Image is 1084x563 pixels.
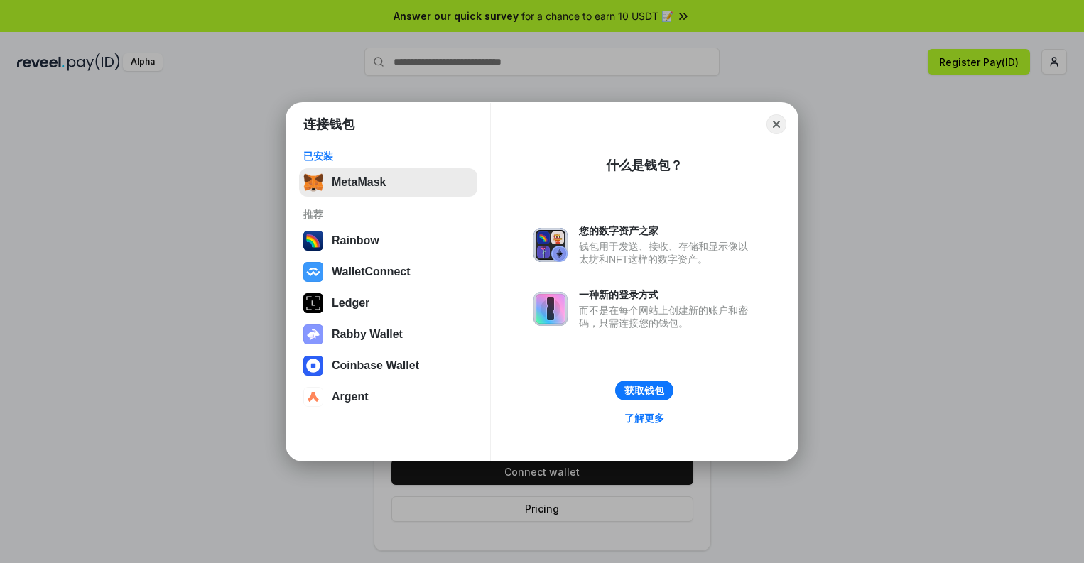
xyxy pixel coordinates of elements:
div: 已安装 [303,150,473,163]
div: 您的数字资产之家 [579,224,755,237]
div: 什么是钱包？ [606,157,683,174]
button: MetaMask [299,168,477,197]
img: svg+xml,%3Csvg%20width%3D%2228%22%20height%3D%2228%22%20viewBox%3D%220%200%2028%2028%22%20fill%3D... [303,262,323,282]
div: Argent [332,390,369,403]
div: MetaMask [332,176,386,189]
button: 获取钱包 [615,381,673,400]
button: Rabby Wallet [299,320,477,349]
div: WalletConnect [332,266,411,278]
img: svg+xml,%3Csvg%20xmlns%3D%22http%3A%2F%2Fwww.w3.org%2F2000%2Fsvg%22%20fill%3D%22none%22%20viewBox... [303,324,323,344]
img: svg+xml,%3Csvg%20fill%3D%22none%22%20height%3D%2233%22%20viewBox%3D%220%200%2035%2033%22%20width%... [303,173,323,192]
div: Rabby Wallet [332,328,403,341]
button: Rainbow [299,226,477,255]
img: svg+xml,%3Csvg%20width%3D%22120%22%20height%3D%22120%22%20viewBox%3D%220%200%20120%20120%22%20fil... [303,231,323,251]
div: Rainbow [332,234,379,247]
h1: 连接钱包 [303,116,354,133]
img: svg+xml,%3Csvg%20xmlns%3D%22http%3A%2F%2Fwww.w3.org%2F2000%2Fsvg%22%20width%3D%2228%22%20height%3... [303,293,323,313]
img: svg+xml,%3Csvg%20xmlns%3D%22http%3A%2F%2Fwww.w3.org%2F2000%2Fsvg%22%20fill%3D%22none%22%20viewBox... [533,228,568,262]
img: svg+xml,%3Csvg%20width%3D%2228%22%20height%3D%2228%22%20viewBox%3D%220%200%2028%2028%22%20fill%3D... [303,387,323,407]
button: Ledger [299,289,477,317]
div: 一种新的登录方式 [579,288,755,301]
a: 了解更多 [616,409,673,427]
div: 而不是在每个网站上创建新的账户和密码，只需连接您的钱包。 [579,304,755,329]
img: svg+xml,%3Csvg%20xmlns%3D%22http%3A%2F%2Fwww.w3.org%2F2000%2Fsvg%22%20fill%3D%22none%22%20viewBox... [533,292,568,326]
div: 推荐 [303,208,473,221]
button: Close [766,114,786,134]
button: Argent [299,383,477,411]
div: 了解更多 [624,412,664,425]
div: 获取钱包 [624,384,664,397]
button: WalletConnect [299,258,477,286]
div: Coinbase Wallet [332,359,419,372]
img: svg+xml,%3Csvg%20width%3D%2228%22%20height%3D%2228%22%20viewBox%3D%220%200%2028%2028%22%20fill%3D... [303,356,323,376]
div: 钱包用于发送、接收、存储和显示像以太坊和NFT这样的数字资产。 [579,240,755,266]
button: Coinbase Wallet [299,351,477,380]
div: Ledger [332,297,369,310]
